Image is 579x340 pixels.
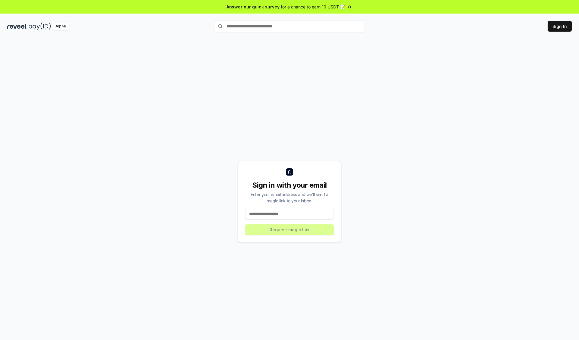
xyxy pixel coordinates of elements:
img: pay_id [29,23,51,30]
button: Sign In [548,21,572,32]
img: logo_small [286,168,293,176]
span: for a chance to earn 10 USDT 📝 [281,4,345,10]
span: Answer our quick survey [226,4,280,10]
div: Enter your email address and we’ll send a magic link to your inbox. [245,191,334,204]
img: reveel_dark [7,23,27,30]
div: Alpha [52,23,69,30]
div: Sign in with your email [245,180,334,190]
